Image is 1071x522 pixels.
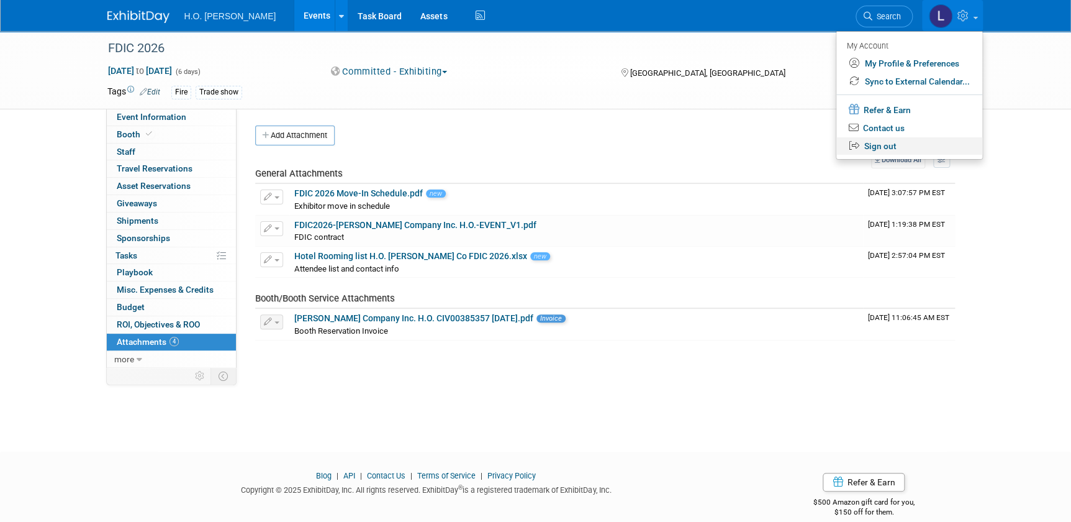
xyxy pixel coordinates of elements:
[255,293,395,304] span: Booth/Booth Service Attachments
[107,351,236,368] a: more
[117,302,145,312] span: Budget
[117,285,214,295] span: Misc. Expenses & Credits
[836,119,982,137] a: Contact us
[107,126,236,143] a: Booth
[836,100,982,119] a: Refer & Earn
[104,37,894,60] div: FDIC 2026
[107,85,160,99] td: Tags
[117,163,192,173] span: Travel Reservations
[823,473,905,492] a: Refer & Earn
[343,471,355,480] a: API
[255,168,343,179] span: General Attachments
[107,247,236,264] a: Tasks
[107,282,236,298] a: Misc. Expenses & Credits
[117,198,157,208] span: Giveaways
[327,65,452,78] button: Committed - Exhibiting
[107,334,236,350] a: Attachments4
[764,507,964,518] div: $150 off for them.
[117,181,191,191] span: Asset Reservations
[847,38,970,53] div: My Account
[107,144,236,160] a: Staff
[294,251,527,261] a: Hotel Rooming list H.O. [PERSON_NAME] Co FDIC 2026.xlsx
[107,213,236,229] a: Shipments
[107,482,746,496] div: Copyright © 2025 ExhibitDay, Inc. All rights reserved. ExhibitDay is a registered trademark of Ex...
[868,251,945,260] span: Upload Timestamp
[871,152,925,168] a: Download All
[868,188,945,197] span: Upload Timestamp
[117,129,155,139] span: Booth
[107,299,236,316] a: Budget
[426,190,446,198] span: new
[169,337,179,346] span: 4
[196,86,242,99] div: Trade show
[294,313,533,323] a: [PERSON_NAME] Company Inc. H.O. CIV00385357 [DATE].pdf
[856,6,913,27] a: Search
[294,201,390,211] span: Exhibitor move in schedule
[294,220,536,230] a: FDIC2026-[PERSON_NAME] Company Inc. H.O.-EVENT_V1.pdf
[868,220,945,229] span: Upload Timestamp
[530,252,550,260] span: new
[107,65,173,76] span: [DATE] [DATE]
[115,250,137,260] span: Tasks
[836,55,982,73] a: My Profile & Preferences
[294,232,344,242] span: FDIC contract
[114,354,134,364] span: more
[863,247,955,278] td: Upload Timestamp
[294,264,399,273] span: Attendee list and contact info
[117,147,135,157] span: Staff
[117,319,200,329] span: ROI, Objectives & ROO
[487,471,536,480] a: Privacy Policy
[417,471,476,480] a: Terms of Service
[107,195,236,212] a: Giveaways
[929,4,952,28] img: Lynda Howard
[171,86,191,99] div: Fire
[836,73,982,91] a: Sync to External Calendar...
[367,471,405,480] a: Contact Us
[294,188,423,198] a: FDIC 2026 Move-In Schedule.pdf
[863,184,955,215] td: Upload Timestamp
[107,178,236,195] a: Asset Reservations
[333,471,341,480] span: |
[458,484,463,491] sup: ®
[146,130,152,137] i: Booth reservation complete
[117,112,186,122] span: Event Information
[872,12,901,21] span: Search
[107,230,236,247] a: Sponsorships
[836,137,982,155] a: Sign out
[407,471,415,480] span: |
[107,109,236,126] a: Event Information
[630,68,785,78] span: [GEOGRAPHIC_DATA], [GEOGRAPHIC_DATA]
[174,68,201,76] span: (6 days)
[134,66,146,76] span: to
[117,216,158,226] span: Shipments
[477,471,486,480] span: |
[107,11,169,23] img: ExhibitDay
[140,88,160,96] a: Edit
[294,326,388,336] span: Booth Reservation Invoice
[255,126,335,145] button: Add Attachment
[764,489,964,518] div: $500 Amazon gift card for you,
[357,471,365,480] span: |
[184,11,276,21] span: H.O. [PERSON_NAME]
[210,368,236,384] td: Toggle Event Tabs
[107,160,236,177] a: Travel Reservations
[316,471,332,480] a: Blog
[863,309,955,340] td: Upload Timestamp
[189,368,211,384] td: Personalize Event Tab Strip
[107,316,236,333] a: ROI, Objectives & ROO
[107,264,236,281] a: Playbook
[536,314,566,323] span: Invoice
[868,313,949,322] span: Upload Timestamp
[117,233,170,243] span: Sponsorships
[117,267,153,277] span: Playbook
[863,216,955,247] td: Upload Timestamp
[117,337,179,347] span: Attachments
